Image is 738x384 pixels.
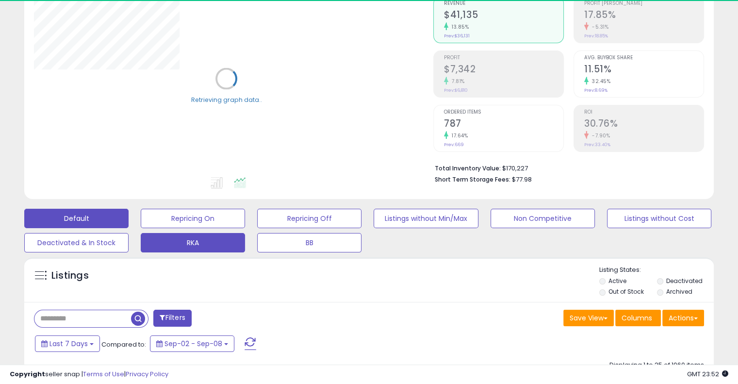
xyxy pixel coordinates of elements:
[51,269,89,283] h5: Listings
[444,33,470,39] small: Prev: $36,131
[444,9,563,22] h2: $41,135
[141,233,245,252] button: RKA
[589,132,610,139] small: -7.90%
[164,339,222,349] span: Sep-02 - Sep-08
[584,64,704,77] h2: 11.51%
[448,23,469,31] small: 13.85%
[444,55,563,61] span: Profit
[83,369,124,379] a: Terms of Use
[599,266,714,275] p: Listing States:
[435,164,501,172] b: Total Inventory Value:
[257,233,361,252] button: BB
[257,209,361,228] button: Repricing Off
[126,369,168,379] a: Privacy Policy
[563,310,614,326] button: Save View
[512,175,532,184] span: $77.98
[448,132,468,139] small: 17.64%
[435,162,697,173] li: $170,227
[191,95,262,104] div: Retrieving graph data..
[584,110,704,115] span: ROI
[666,287,692,296] label: Archived
[687,369,728,379] span: 2025-09-16 23:52 GMT
[35,335,100,352] button: Last 7 Days
[444,87,468,93] small: Prev: $6,810
[609,361,704,370] div: Displaying 1 to 25 of 1060 items
[584,87,607,93] small: Prev: 8.69%
[448,78,465,85] small: 7.81%
[10,369,45,379] strong: Copyright
[24,233,129,252] button: Deactivated & In Stock
[444,64,563,77] h2: $7,342
[608,287,644,296] label: Out of Stock
[10,370,168,379] div: seller snap | |
[444,110,563,115] span: Ordered Items
[589,78,610,85] small: 32.45%
[608,277,626,285] label: Active
[589,23,608,31] small: -5.31%
[101,340,146,349] span: Compared to:
[374,209,478,228] button: Listings without Min/Max
[584,33,608,39] small: Prev: 18.85%
[662,310,704,326] button: Actions
[607,209,711,228] button: Listings without Cost
[444,1,563,6] span: Revenue
[444,118,563,131] h2: 787
[584,118,704,131] h2: 30.76%
[141,209,245,228] button: Repricing On
[491,209,595,228] button: Non Competitive
[584,142,610,148] small: Prev: 33.40%
[666,277,702,285] label: Deactivated
[24,209,129,228] button: Default
[615,310,661,326] button: Columns
[150,335,234,352] button: Sep-02 - Sep-08
[584,9,704,22] h2: 17.85%
[49,339,88,349] span: Last 7 Days
[444,142,464,148] small: Prev: 669
[435,175,510,184] b: Short Term Storage Fees:
[584,1,704,6] span: Profit [PERSON_NAME]
[622,313,652,323] span: Columns
[153,310,191,327] button: Filters
[584,55,704,61] span: Avg. Buybox Share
